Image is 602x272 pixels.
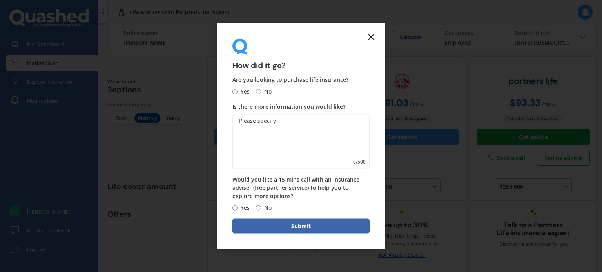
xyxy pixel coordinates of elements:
span: Yes [238,87,250,96]
span: 0 / 500 [353,158,366,166]
span: No [261,87,272,96]
span: Is there more information you would like? [232,103,345,110]
span: Yes [238,203,250,213]
div: How did it go? [232,38,370,69]
input: Yes [232,89,238,94]
span: No [261,203,272,213]
input: No [256,89,261,94]
span: Would you like a 15 mins call with an insurance adviser (free partner service) to help you to exp... [232,175,359,200]
button: Submit [232,219,370,234]
input: Yes [232,205,238,210]
input: No [256,205,261,210]
span: Are you looking to purchase life insurance? [232,76,348,83]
